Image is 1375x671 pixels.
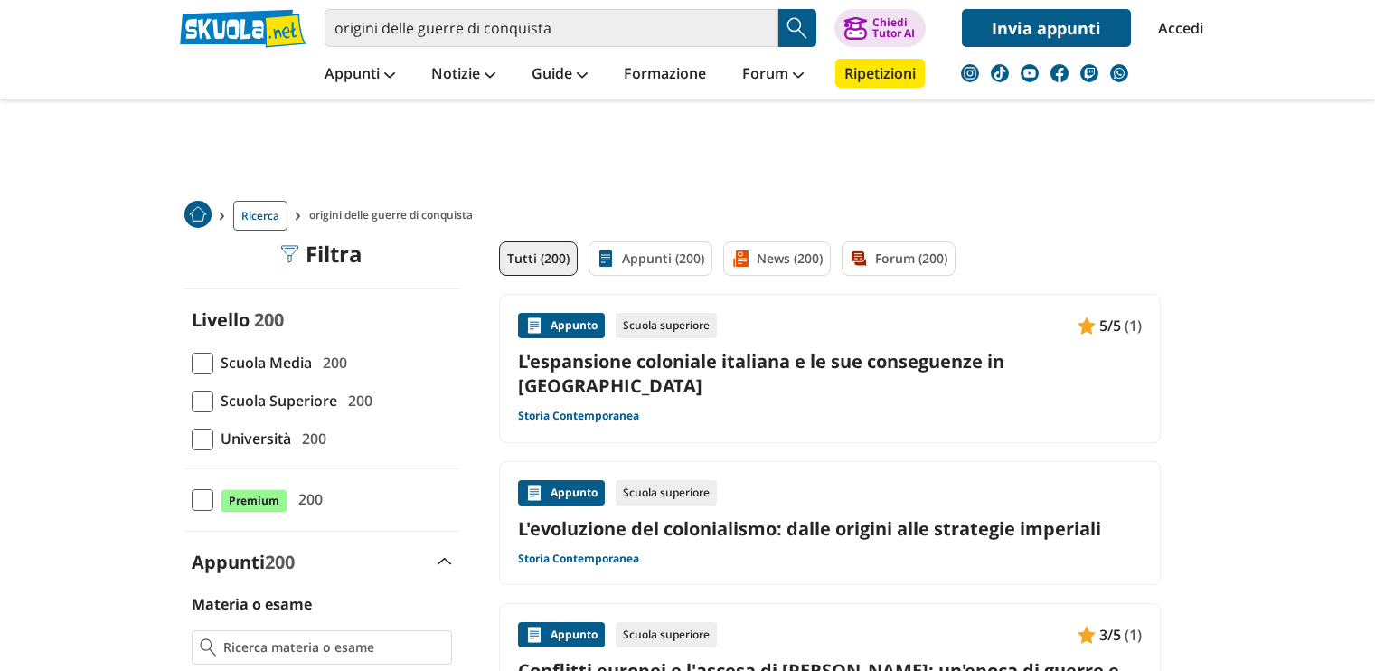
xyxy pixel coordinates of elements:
[280,241,363,267] div: Filtra
[619,59,711,91] a: Formazione
[616,622,717,647] div: Scuola superiore
[192,550,295,574] label: Appunti
[320,59,400,91] a: Appunti
[499,241,578,276] a: Tutti (200)
[295,427,326,450] span: 200
[221,489,287,513] span: Premium
[850,250,868,268] img: Forum filtro contenuto
[309,201,480,231] span: origini delle guerre di conquista
[1050,64,1069,82] img: facebook
[213,427,291,450] span: Università
[213,351,312,374] span: Scuola Media
[184,201,212,228] img: Home
[616,480,717,506] div: Scuola superiore
[834,9,926,47] button: ChiediTutor AI
[872,17,915,39] div: Chiedi Tutor AI
[280,245,298,263] img: Filtra filtri mobile
[200,638,217,657] img: Ricerca materia o esame
[1021,64,1039,82] img: youtube
[427,59,500,91] a: Notizie
[1110,64,1128,82] img: WhatsApp
[962,9,1131,47] a: Invia appunti
[518,409,639,423] a: Storia Contemporanea
[223,638,443,657] input: Ricerca materia o esame
[527,59,592,91] a: Guide
[1125,623,1142,647] span: (1)
[1099,623,1121,647] span: 3/5
[525,484,543,502] img: Appunti contenuto
[961,64,979,82] img: instagram
[1099,314,1121,337] span: 5/5
[518,313,605,338] div: Appunto
[1078,317,1096,335] img: Appunti contenuto
[213,389,337,412] span: Scuola Superiore
[525,317,543,335] img: Appunti contenuto
[341,389,372,412] span: 200
[1158,9,1196,47] a: Accedi
[1080,64,1098,82] img: twitch
[525,626,543,644] img: Appunti contenuto
[1078,626,1096,644] img: Appunti contenuto
[265,550,295,574] span: 200
[192,307,250,332] label: Livello
[184,201,212,231] a: Home
[518,552,639,566] a: Storia Contemporanea
[192,594,312,614] label: Materia o esame
[616,313,717,338] div: Scuola superiore
[518,349,1142,398] a: L'espansione coloniale italiana e le sue conseguenze in [GEOGRAPHIC_DATA]
[731,250,749,268] img: News filtro contenuto
[723,241,831,276] a: News (200)
[325,9,778,47] input: Cerca appunti, riassunti o versioni
[438,558,452,565] img: Apri e chiudi sezione
[1125,314,1142,337] span: (1)
[784,14,811,42] img: Cerca appunti, riassunti o versioni
[991,64,1009,82] img: tiktok
[738,59,808,91] a: Forum
[518,516,1142,541] a: L'evoluzione del colonialismo: dalle origini alle strategie imperiali
[315,351,347,374] span: 200
[778,9,816,47] button: Search Button
[291,487,323,511] span: 200
[233,201,287,231] a: Ricerca
[597,250,615,268] img: Appunti filtro contenuto
[518,622,605,647] div: Appunto
[518,480,605,506] div: Appunto
[254,307,284,332] span: 200
[842,241,956,276] a: Forum (200)
[835,59,925,88] a: Ripetizioni
[589,241,712,276] a: Appunti (200)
